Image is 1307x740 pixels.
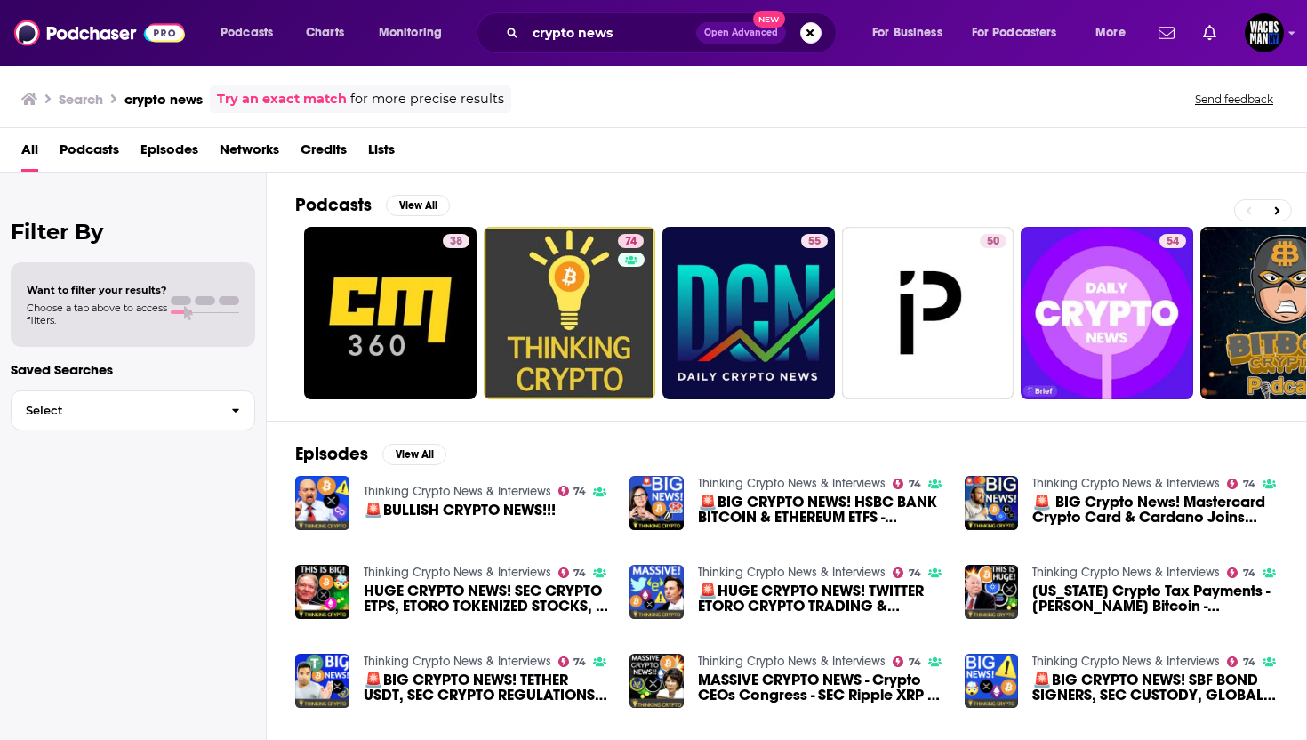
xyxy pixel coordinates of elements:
h2: Episodes [295,443,368,465]
a: 74 [893,656,921,667]
span: 74 [909,480,921,488]
span: MASSIVE CRYPTO NEWS - Crypto CEOs Congress - SEC Ripple XRP - Visa, [PERSON_NAME] [PERSON_NAME], ... [698,672,943,703]
span: Want to filter your results? [27,284,167,296]
a: 74 [1227,479,1255,489]
a: Show notifications dropdown [1151,18,1182,48]
span: Monitoring [379,20,442,45]
a: 74 [484,227,656,399]
a: Episodes [140,135,198,172]
span: 74 [625,233,637,251]
a: Thinking Crypto News & Interviews [698,654,886,669]
a: PodcastsView All [295,194,450,216]
a: 🚨BIG CRYPTO NEWS! HSBC BANK BITCOIN & ETHEREUM ETFS - CATHIE WOOD BLACKROCK BTC ETF & CRYPTO REGU... [629,476,684,530]
a: 74 [1227,656,1255,667]
h2: Filter By [11,219,255,245]
span: 74 [1243,569,1255,577]
button: Show profile menu [1245,13,1284,52]
button: Send feedback [1190,92,1279,107]
span: 74 [1243,480,1255,488]
a: 38 [443,234,469,248]
button: View All [386,195,450,216]
a: Credits [301,135,347,172]
span: New [753,11,785,28]
input: Search podcasts, credits, & more... [525,19,696,47]
a: Charts [294,19,355,47]
img: 🚨BULLISH CRYPTO NEWS!!! [295,476,349,530]
span: Logged in as WachsmanNY [1245,13,1284,52]
a: Thinking Crypto News & Interviews [364,484,551,499]
span: Choose a tab above to access filters. [27,302,167,326]
a: Show notifications dropdown [1196,18,1223,48]
span: Lists [368,135,395,172]
a: 74 [893,567,921,578]
button: open menu [960,19,1083,47]
span: for more precise results [350,89,504,109]
span: 55 [808,233,821,251]
a: Thinking Crypto News & Interviews [698,565,886,580]
img: 🚨HUGE CRYPTO NEWS! TWITTER ETORO CRYPTO TRADING & LONDON STOCK EXCHANGE BITCOIN!! [629,565,684,619]
img: 🚨BIG CRYPTO NEWS! TETHER USDT, SEC CRYPTO REGULATIONS, INFLATION ROCKS MARKETS [295,654,349,708]
a: 🚨BIG CRYPTO NEWS! SBF BOND SIGNERS, SEC CUSTODY, GLOBAL CRYPTO EXPANSION! [1032,672,1278,703]
a: Podchaser - Follow, Share and Rate Podcasts [14,16,185,50]
a: 74 [558,567,587,578]
a: Thinking Crypto News & Interviews [1032,476,1220,491]
button: Select [11,390,255,430]
a: 🚨BIG CRYPTO NEWS! HSBC BANK BITCOIN & ETHEREUM ETFS - CATHIE WOOD BLACKROCK BTC ETF & CRYPTO REGU... [698,495,943,525]
a: MASSIVE CRYPTO NEWS - Crypto CEOs Congress - SEC Ripple XRP - Visa, Goldman Sachs, Fidelity [698,672,943,703]
a: 74 [618,234,644,248]
a: 50 [842,227,1014,399]
a: Thinking Crypto News & Interviews [364,565,551,580]
h3: crypto news [124,91,203,108]
span: More [1095,20,1126,45]
span: 74 [909,569,921,577]
a: 50 [980,234,1006,248]
a: Colorado Crypto Tax Payments - Charlie Munger Bitcoin - Cryptocurrency Criminal Transactions (Cry... [1032,583,1278,614]
p: Saved Searches [11,361,255,378]
button: open menu [366,19,465,47]
button: open menu [860,19,965,47]
a: Colorado Crypto Tax Payments - Charlie Munger Bitcoin - Cryptocurrency Criminal Transactions (Cry... [965,565,1019,619]
a: Thinking Crypto News & Interviews [698,476,886,491]
a: Thinking Crypto News & Interviews [1032,565,1220,580]
span: 🚨BULLISH CRYPTO NEWS!!! [364,503,556,518]
a: EpisodesView All [295,443,446,465]
button: open menu [1083,19,1148,47]
h3: Search [59,91,103,108]
a: 55 [801,234,828,248]
a: 🚨 BIG Crypto News! Mastercard Crypto Card & Cardano Joins Hbar, XRP, & Algorand [1032,495,1278,525]
button: View All [382,444,446,465]
a: 54 [1159,234,1186,248]
a: Try an exact match [217,89,347,109]
span: 74 [573,487,586,495]
img: MASSIVE CRYPTO NEWS - Crypto CEOs Congress - SEC Ripple XRP - Visa, Goldman Sachs, Fidelity [629,654,684,708]
a: 🚨 BIG Crypto News! Mastercard Crypto Card & Cardano Joins Hbar, XRP, & Algorand [965,476,1019,530]
div: Search podcasts, credits, & more... [493,12,854,53]
span: Podcasts [60,135,119,172]
a: 54 [1021,227,1193,399]
img: User Profile [1245,13,1284,52]
span: 74 [573,658,586,666]
a: 74 [1227,567,1255,578]
img: HUGE CRYPTO NEWS! SEC CRYPTO ETPS, ETORO TOKENIZED STOCKS, & WALL STREET STABLECOINS! [295,565,349,619]
span: 54 [1167,233,1179,251]
span: 74 [573,569,586,577]
a: HUGE CRYPTO NEWS! SEC CRYPTO ETPS, ETORO TOKENIZED STOCKS, & WALL STREET STABLECOINS! [364,583,609,614]
a: 55 [662,227,835,399]
span: 🚨 BIG Crypto News! Mastercard Crypto Card & Cardano Joins Hbar, [PERSON_NAME], & [PERSON_NAME] [1032,495,1278,525]
button: Open AdvancedNew [696,22,786,44]
span: Networks [220,135,279,172]
span: 🚨BIG CRYPTO NEWS! TETHER USDT, SEC CRYPTO REGULATIONS, INFLATION ROCKS MARKETS [364,672,609,703]
a: All [21,135,38,172]
img: 🚨BIG CRYPTO NEWS! SBF BOND SIGNERS, SEC CUSTODY, GLOBAL CRYPTO EXPANSION! [965,654,1019,708]
span: [US_STATE] Crypto Tax Payments - [PERSON_NAME] Bitcoin - Cryptocurrency Criminal Transactions (Cr... [1032,583,1278,614]
a: 38 [304,227,477,399]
